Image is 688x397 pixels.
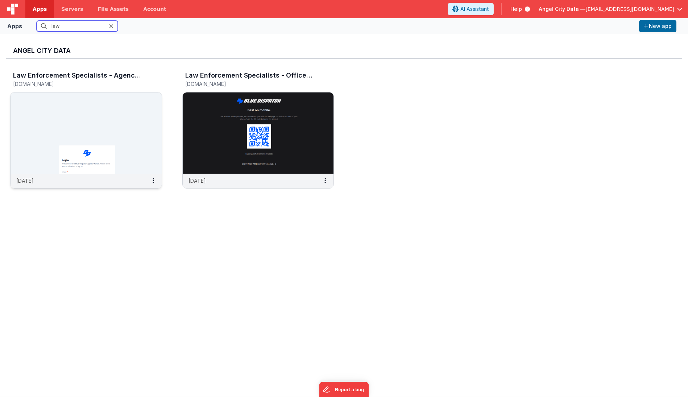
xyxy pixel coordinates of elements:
[539,5,585,13] span: Angel City Data —
[319,382,369,397] iframe: Marker.io feedback button
[585,5,674,13] span: [EMAIL_ADDRESS][DOMAIN_NAME]
[13,47,675,54] h3: Angel City Data
[13,81,144,87] h5: [DOMAIN_NAME]
[13,72,142,79] h3: Law Enforcement Specialists - Agency Portal
[185,81,316,87] h5: [DOMAIN_NAME]
[98,5,129,13] span: File Assets
[539,5,682,13] button: Angel City Data — [EMAIL_ADDRESS][DOMAIN_NAME]
[61,5,83,13] span: Servers
[448,3,494,15] button: AI Assistant
[7,22,22,30] div: Apps
[37,21,118,32] input: Search apps
[639,20,676,32] button: New app
[33,5,47,13] span: Apps
[460,5,489,13] span: AI Assistant
[510,5,522,13] span: Help
[185,72,314,79] h3: Law Enforcement Specialists - Officer Portal
[188,177,206,185] p: [DATE]
[16,177,34,185] p: [DATE]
